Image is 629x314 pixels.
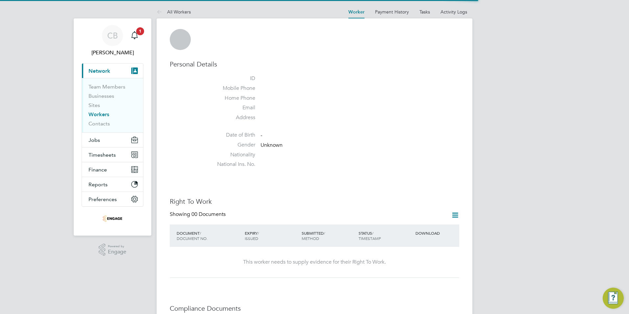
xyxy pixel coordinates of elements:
[108,244,126,249] span: Powered by
[107,31,118,40] span: CB
[261,132,262,139] span: -
[82,25,143,57] a: CB[PERSON_NAME]
[419,9,430,15] a: Tasks
[261,142,283,148] span: Unknown
[82,177,143,192] button: Reports
[375,9,409,15] a: Payment History
[209,142,255,148] label: Gender
[170,60,459,68] h3: Personal Details
[88,120,110,127] a: Contacts
[209,104,255,111] label: Email
[357,227,414,244] div: STATUS
[88,102,100,108] a: Sites
[348,9,365,15] a: Worker
[324,230,325,236] span: /
[82,78,143,132] div: Network
[82,133,143,147] button: Jobs
[88,68,110,74] span: Network
[128,25,141,46] a: 1
[88,137,100,143] span: Jobs
[603,288,624,309] button: Engage Resource Center
[302,236,319,241] span: METHOD
[209,85,255,92] label: Mobile Phone
[99,244,127,256] a: Powered byEngage
[209,161,255,168] label: National Ins. No.
[372,230,373,236] span: /
[176,259,453,266] div: This worker needs to supply evidence for their Right To Work.
[88,111,109,118] a: Workers
[170,197,459,206] h3: Right To Work
[170,304,459,313] h3: Compliance Documents
[88,167,107,173] span: Finance
[258,230,259,236] span: /
[82,147,143,162] button: Timesheets
[440,9,467,15] a: Activity Logs
[191,211,226,218] span: 00 Documents
[209,75,255,82] label: ID
[82,49,143,57] span: Courtney Bower
[82,192,143,206] button: Preferences
[88,93,114,99] a: Businesses
[136,27,144,35] span: 1
[108,249,126,255] span: Engage
[157,9,191,15] a: All Workers
[243,227,300,244] div: EXPIRY
[175,227,243,244] div: DOCUMENT
[200,230,201,236] span: /
[88,152,116,158] span: Timesheets
[359,236,381,241] span: TIMESTAMP
[82,64,143,78] button: Network
[177,236,208,241] span: DOCUMENT NO.
[82,162,143,177] button: Finance
[82,213,143,224] a: Go to home page
[103,213,122,224] img: recruit2you-logo-retina.png
[209,95,255,102] label: Home Phone
[300,227,357,244] div: SUBMITTED
[88,181,108,188] span: Reports
[414,227,459,239] div: DOWNLOAD
[209,132,255,139] label: Date of Birth
[88,196,117,202] span: Preferences
[74,18,151,236] nav: Main navigation
[209,114,255,121] label: Address
[245,236,258,241] span: ISSUED
[170,211,227,218] div: Showing
[209,151,255,158] label: Nationality
[88,84,125,90] a: Team Members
